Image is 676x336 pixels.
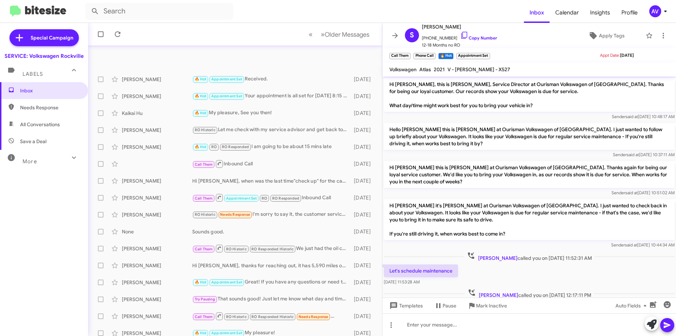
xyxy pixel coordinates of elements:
a: Insights [584,2,616,23]
div: [DATE] [350,76,376,83]
div: [DATE] [350,127,376,134]
span: called you on [DATE] 12:17:11 PM [465,288,594,299]
span: 12-18 Months no RO [422,42,497,49]
small: Call Them [389,53,411,59]
span: [DATE] [620,53,634,58]
span: Profile [616,2,643,23]
div: AV [649,5,661,17]
span: RO Responded [222,145,249,149]
span: Appt Date: [600,53,620,58]
div: None [122,228,192,235]
span: Special Campaign [31,34,73,41]
button: Next [317,27,374,42]
div: [PERSON_NAME] [122,194,192,201]
div: Great! If you have any questions or need to reschedule, just let me know! [192,278,350,286]
span: Needs Response [20,104,80,111]
span: [PERSON_NAME] [478,255,518,261]
div: My pleasure, See you then! [192,109,350,117]
div: We just had the oil changed. Are there other services needed? [192,244,350,253]
span: RO [211,145,217,149]
span: Try Pausing [195,297,215,301]
small: Phone Call [413,53,435,59]
span: Appointment Set [211,280,242,285]
span: Mark Inactive [476,299,507,312]
span: RO Historic [226,247,247,251]
div: [DATE] [350,262,376,269]
div: [PERSON_NAME] [122,143,192,151]
span: Inbox [524,2,550,23]
input: Search [85,3,233,20]
div: That sounds good! Just let me know what day and time works best for you next week, and we can sch... [192,295,350,303]
span: RO Historic [226,314,247,319]
span: Appointment Set [226,196,257,201]
div: Let me check with my service advisor and get back to you about loaner availability. [192,126,350,134]
small: Appointment Set [456,53,490,59]
span: Call Them [195,196,213,201]
span: RO Historic [195,128,215,132]
span: V - [PERSON_NAME] - X527 [447,66,510,73]
button: Mark Inactive [462,299,513,312]
div: [DATE] [350,143,376,151]
span: Needs Response [299,314,328,319]
button: AV [643,5,668,17]
span: 🔥 Hot [195,77,207,81]
span: said at [627,152,639,157]
span: [PERSON_NAME] [422,23,497,31]
span: Pause [443,299,456,312]
div: [PERSON_NAME] [122,245,192,252]
span: said at [625,242,637,248]
div: [PERSON_NAME] [122,177,192,184]
span: [PHONE_NUMBER] [422,31,497,42]
span: said at [625,190,638,195]
span: Call Them [195,314,213,319]
div: SERVICE: Volkswagen Rockville [5,53,84,60]
button: Templates [382,299,428,312]
div: [DATE] [350,110,376,117]
span: Appointment Set [211,331,242,335]
span: Volkswagen [389,66,417,73]
div: [PERSON_NAME] [122,262,192,269]
div: [DATE] [350,296,376,303]
span: 🔥 Hot [195,111,207,115]
span: 🔥 Hot [195,331,207,335]
div: [PERSON_NAME] [122,76,192,83]
span: Sender [DATE] 10:48:17 AM [612,114,675,119]
div: Received. [192,75,350,83]
a: Copy Number [460,35,497,41]
div: [DATE] [350,93,376,100]
div: [DATE] [350,228,376,235]
div: Inbound Call [192,159,350,168]
div: [DATE] [350,245,376,252]
div: [PERSON_NAME] [122,211,192,218]
span: » [321,30,325,39]
div: I'm sorry to say it, the customer service at this dealer is disappointing! From when the initial ... [192,210,350,219]
p: Hi [PERSON_NAME] this is [PERSON_NAME] at Ourisman Volkswagen of [GEOGRAPHIC_DATA]. Thanks again ... [384,161,675,188]
span: Sender [DATE] 10:51:02 AM [612,190,675,195]
p: Hi [PERSON_NAME] it's [PERSON_NAME] at Ourisman Volkswagen of [GEOGRAPHIC_DATA]. I just wanted to... [384,199,675,240]
span: Apply Tags [599,29,625,42]
span: All Conversations [20,121,60,128]
a: Calendar [550,2,584,23]
span: Auto Fields [615,299,649,312]
span: Sender [DATE] 10:44:34 AM [611,242,675,248]
span: Atlas [419,66,431,73]
span: said at [626,114,638,119]
span: [PERSON_NAME] [479,292,518,298]
div: Kaikai Hu [122,110,192,117]
small: 🔥 Hot [438,53,453,59]
button: Previous [305,27,317,42]
div: [DATE] [350,279,376,286]
span: « [309,30,313,39]
div: Hi [PERSON_NAME], when was the last time"check up" for the car? [192,177,350,184]
span: 2021 [434,66,445,73]
p: Hi [PERSON_NAME], this is [PERSON_NAME], Service Director at Ourisman Volkswagen of [GEOGRAPHIC_D... [384,78,675,112]
div: [PERSON_NAME] [122,127,192,134]
p: Hello [PERSON_NAME] this is [PERSON_NAME] at Ourisman Volkswagen of [GEOGRAPHIC_DATA]. I just wan... [384,123,675,150]
div: [DATE] [350,313,376,320]
nav: Page navigation example [305,27,374,42]
div: I am going to be about 15 mins late [192,143,350,151]
span: Needs Response [220,212,250,217]
span: 🔥 Hot [195,280,207,285]
div: [PERSON_NAME] [122,279,192,286]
